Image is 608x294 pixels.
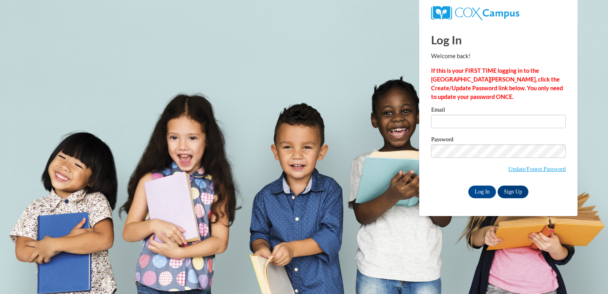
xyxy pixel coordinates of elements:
a: Sign Up [498,186,528,198]
a: COX Campus [431,9,519,16]
label: Email [431,107,566,115]
p: Welcome back! [431,52,566,61]
label: Password [431,137,566,144]
a: Update/Forgot Password [508,166,566,172]
strong: If this is your FIRST TIME logging in to the [GEOGRAPHIC_DATA][PERSON_NAME], click the Create/Upd... [431,67,563,100]
img: COX Campus [431,6,519,20]
input: Log In [468,186,496,198]
h1: Log In [431,32,566,48]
